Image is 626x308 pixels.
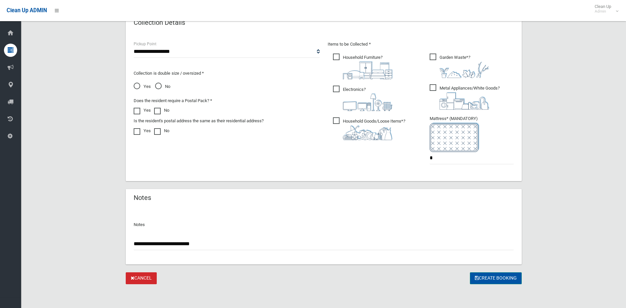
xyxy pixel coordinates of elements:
[134,106,151,114] label: Yes
[595,9,611,14] small: Admin
[333,86,392,111] span: Electronics
[7,7,47,14] span: Clean Up ADMIN
[134,97,212,105] label: Does the resident require a Postal Pack? *
[328,40,514,48] p: Items to be Collected *
[134,69,320,77] p: Collection is double size / oversized *
[343,61,392,79] img: aa9efdbe659d29b613fca23ba79d85cb.png
[134,117,264,125] label: Is the resident's postal address the same as their residential address?
[154,106,169,114] label: No
[126,191,159,204] header: Notes
[126,16,193,29] header: Collection Details
[440,61,489,78] img: 4fd8a5c772b2c999c83690221e5242e0.png
[343,87,392,111] i: ?
[470,272,522,285] button: Create Booking
[126,272,157,285] a: Cancel
[155,83,170,91] span: No
[134,127,151,135] label: Yes
[430,123,479,152] img: e7408bece873d2c1783593a074e5cb2f.png
[430,116,514,152] span: Mattress* (MANDATORY)
[440,55,489,78] i: ?
[343,55,392,79] i: ?
[343,125,392,140] img: b13cc3517677393f34c0a387616ef184.png
[343,119,405,140] i: ?
[430,84,500,110] span: Metal Appliances/White Goods
[440,92,489,110] img: 36c1b0289cb1767239cdd3de9e694f19.png
[333,117,405,140] span: Household Goods/Loose Items*
[343,94,392,111] img: 394712a680b73dbc3d2a6a3a7ffe5a07.png
[430,54,489,78] span: Garden Waste*
[591,4,618,14] span: Clean Up
[154,127,169,135] label: No
[440,86,500,110] i: ?
[333,54,392,79] span: Household Furniture
[134,221,514,229] p: Notes
[134,83,151,91] span: Yes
